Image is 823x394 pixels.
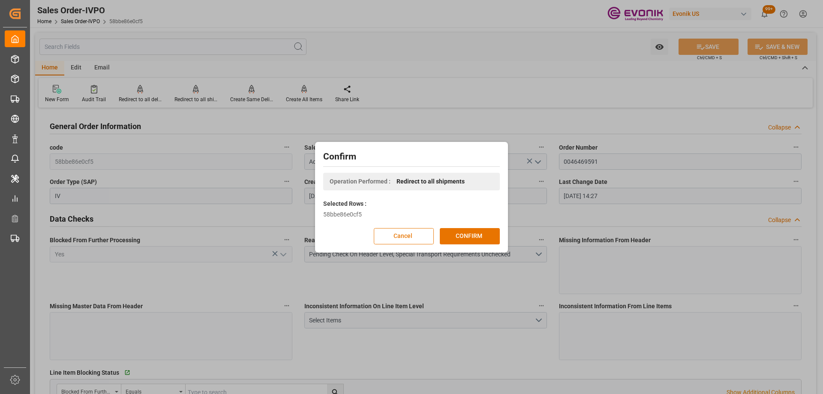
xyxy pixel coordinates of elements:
button: CONFIRM [440,228,500,244]
label: Selected Rows : [323,199,366,208]
h2: Confirm [323,150,500,164]
span: Redirect to all shipments [396,177,465,186]
span: Operation Performed : [330,177,390,186]
div: 58bbe86e0cf5 [323,210,500,219]
button: Cancel [374,228,434,244]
